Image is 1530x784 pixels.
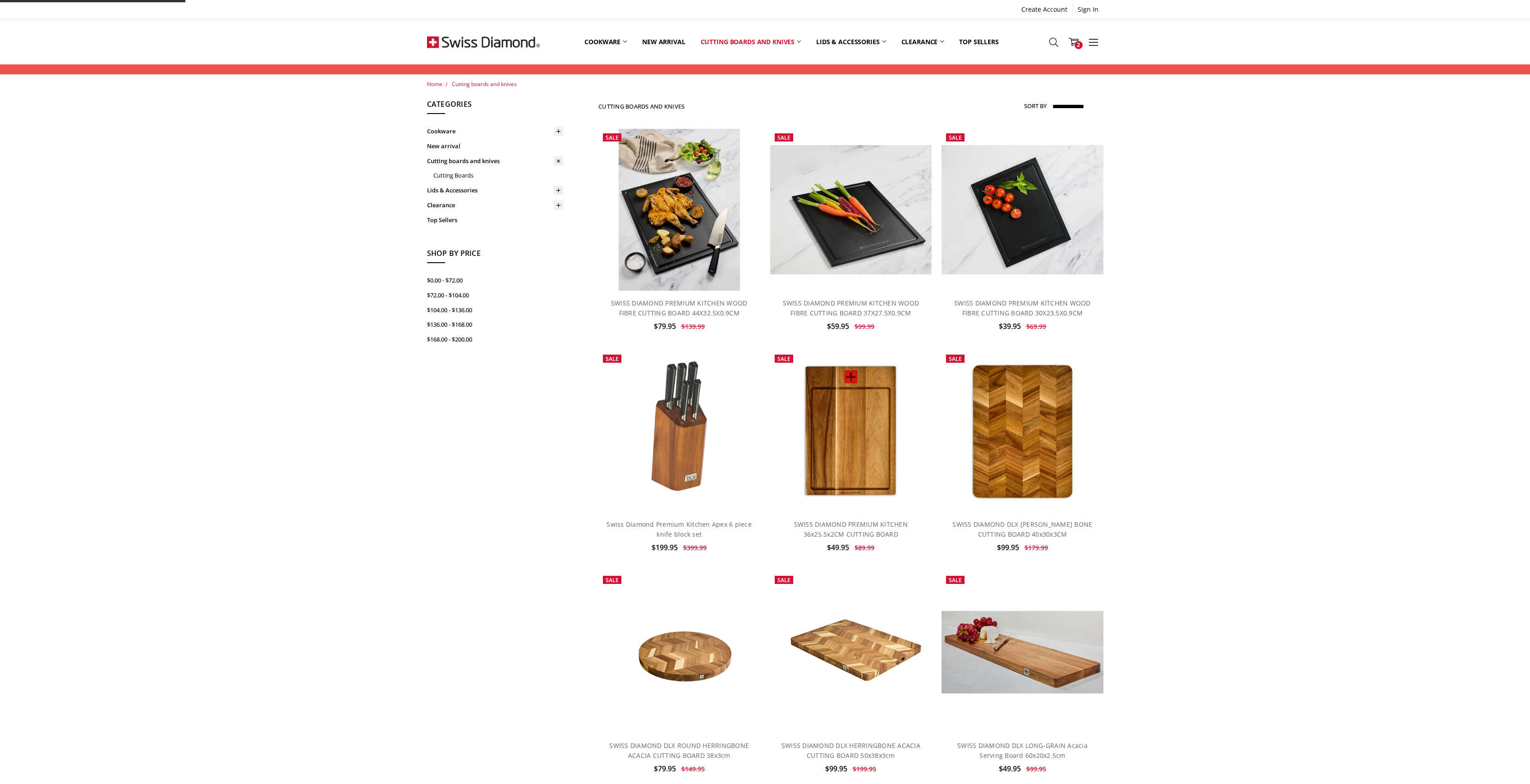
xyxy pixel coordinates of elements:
span: $199.95 [853,765,876,773]
img: SWISS DIAMOND PREMIUM KITCHEN WOOD FIBRE CUTTING BOARD 44X32.5X0.9CM [619,129,740,290]
a: SWISS DIAMOND PREMIUM KITCHEN WOOD FIBRE CUTTING BOARD 37X27.5X0.9CM [770,129,932,290]
a: SWISS DIAMOND DLX ROUND HERRINGBONE ACACIA CUTTING BOARD 38x3cm [598,571,760,733]
a: SWISS DIAMOND DLX LONG-GRAIN Acacia Serving Board 60x20x2.5cm [957,741,1088,760]
span: Sale [949,576,962,584]
span: Sale [777,355,790,363]
span: $69.99 [1026,322,1046,331]
a: SWISS DIAMOND PREMIUM KITCHEN 36x25.5x2CM CUTTING BOARD [770,350,932,511]
a: New arrival [427,139,563,154]
a: New arrival [634,22,693,62]
img: Free Shipping On Every Order [427,19,540,64]
a: SWISS DIAMOND PREMIUM KITCHEN WOOD FIBRE CUTTING BOARD 44X32.5X0.9CM [611,299,748,317]
a: SWISS DIAMOND DLX HERRING BONE CUTTING BOARD 40x30x3CM [942,350,1103,511]
a: SWISS DIAMOND PREMIUM KITCHEN WOOD FIBRE CUTTING BOARD 30X23.5X0.9CM [954,299,1091,317]
img: SWISS DIAMOND PREMIUM KITCHEN 36x25.5x2CM CUTTING BOARD [789,350,913,511]
span: $89.99 [855,543,874,552]
span: $39.95 [999,321,1021,331]
a: SWISS DIAMOND DLX HERRINGBONE ACACIA CUTTING BOARD 50x38x3cm [770,571,932,733]
a: Top Sellers [427,213,563,228]
span: Sale [949,134,962,141]
span: $49.95 [999,764,1021,774]
a: Cutting boards and knives [693,22,809,62]
span: Sale [777,576,790,584]
a: $168.00 - $200.00 [427,332,563,347]
span: Sale [777,134,790,141]
a: Sign In [1073,3,1103,16]
img: SWISS DIAMOND DLX HERRINGBONE ACACIA CUTTING BOARD 50x38x3cm [770,598,932,706]
a: Lids & Accessories [809,22,893,62]
a: $72.00 - $104.00 [427,288,563,303]
span: $79.95 [654,764,676,774]
a: SWISS DIAMOND DLX [PERSON_NAME] BONE CUTTING BOARD 40x30x3CM [952,520,1092,538]
h1: Cutting boards and knives [598,103,685,110]
a: $136.00 - $168.00 [427,317,563,332]
a: SWISS DIAMOND PREMIUM KITCHEN WOOD FIBRE CUTTING BOARD 37X27.5X0.9CM [783,299,919,317]
span: $99.95 [825,764,847,774]
h5: Categories [427,99,563,114]
h5: Shop By Price [427,248,563,263]
img: SWISS DIAMOND DLX LONG-GRAIN Acacia Serving Board 60x20x2.5cm [942,611,1103,694]
a: Lids & Accessories [427,183,563,198]
span: Sale [606,355,619,363]
span: Sale [606,134,619,141]
a: 2 [1064,31,1084,53]
a: SWISS DIAMOND PREMIUM KITCHEN WOOD FIBRE CUTTING BOARD 44X32.5X0.9CM [598,129,760,290]
span: Sale [949,355,962,363]
span: $99.95 [997,542,1019,552]
label: Sort By [1024,99,1047,113]
span: $99.95 [1026,765,1046,773]
img: SWISS DIAMOND DLX ROUND HERRINGBONE ACACIA CUTTING BOARD 38x3cm [598,598,760,706]
a: SWISS DIAMOND PREMIUM KITCHEN WOOD FIBRE CUTTING BOARD 30X23.5X0.9CM [942,129,1103,290]
a: Swiss Diamond Apex 6 piece knife block set [598,350,760,511]
a: Top Sellers [951,22,1006,62]
a: Cutting boards and knives [427,154,563,169]
img: SWISS DIAMOND PREMIUM KITCHEN WOOD FIBRE CUTTING BOARD 30X23.5X0.9CM [942,145,1103,274]
img: SWISS DIAMOND DLX HERRING BONE CUTTING BOARD 40x30x3CM [957,350,1089,511]
span: $179.99 [1025,543,1048,552]
a: Swiss Diamond Premium Kitchen Apex 6 piece knife block set [606,520,752,538]
a: Cookware [427,124,563,139]
span: $149.95 [681,765,705,773]
a: Clearance [427,198,563,213]
span: 2 [1075,41,1083,49]
a: Cookware [577,22,634,62]
span: $59.95 [827,321,849,331]
a: Cutting Boards [433,168,563,183]
a: Clearance [894,22,952,62]
span: $399.99 [683,543,707,552]
span: $199.95 [652,542,678,552]
a: $0.00 - $72.00 [427,273,563,288]
span: Sale [606,576,619,584]
a: SWISS DIAMOND PREMIUM KITCHEN 36x25.5x2CM CUTTING BOARD [794,520,908,538]
span: $79.95 [654,321,676,331]
a: SWISS DIAMOND DLX LONG-GRAIN Acacia Serving Board 60x20x2.5cm [942,571,1103,733]
a: Create Account [1016,3,1072,16]
img: Swiss Diamond Apex 6 piece knife block set [632,350,726,511]
a: Cutting boards and knives [452,80,517,88]
a: $104.00 - $136.00 [427,303,563,318]
span: $139.99 [681,322,705,331]
img: SWISS DIAMOND PREMIUM KITCHEN WOOD FIBRE CUTTING BOARD 37X27.5X0.9CM [770,145,932,274]
a: SWISS DIAMOND DLX HERRINGBONE ACACIA CUTTING BOARD 50x38x3cm [781,741,920,760]
a: Home [427,80,442,88]
span: $49.95 [827,542,849,552]
a: SWISS DIAMOND DLX ROUND HERRINGBONE ACACIA CUTTING BOARD 38x3cm [609,741,749,760]
span: $99.99 [855,322,874,331]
